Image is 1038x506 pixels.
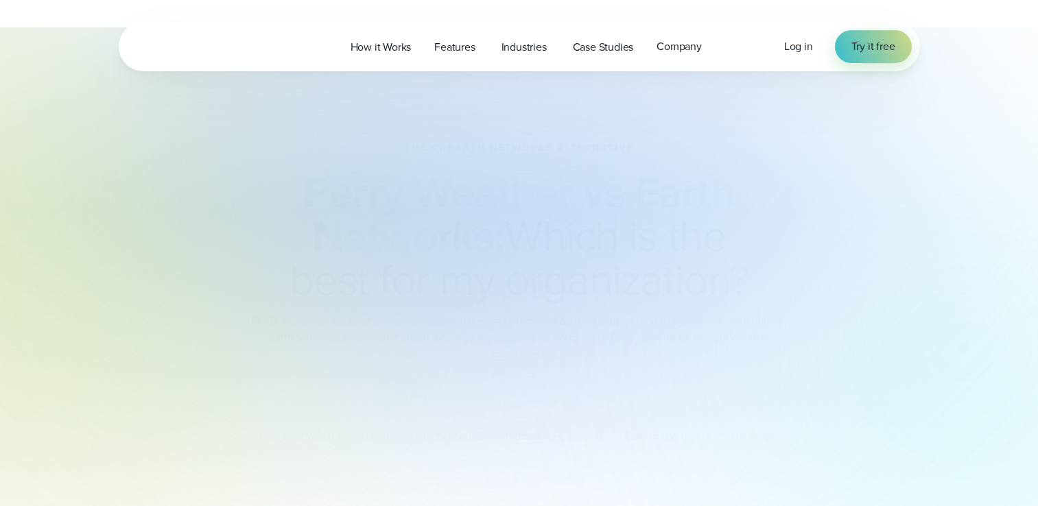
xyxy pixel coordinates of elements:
a: Try it free [835,30,912,63]
a: How it Works [339,33,423,61]
a: Case Studies [561,33,646,61]
span: Log in [784,38,813,54]
span: Features [434,39,475,56]
span: How it Works [351,39,412,56]
span: Industries [502,39,547,56]
a: Log in [784,38,813,55]
span: Company [657,38,702,55]
span: Try it free [851,38,895,55]
span: Case Studies [573,39,634,56]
